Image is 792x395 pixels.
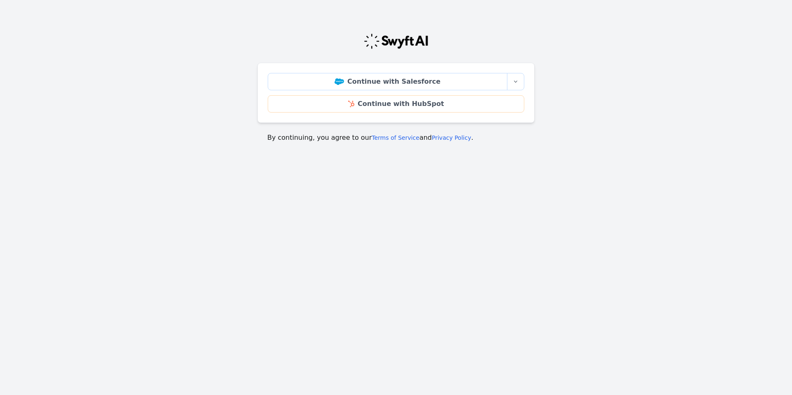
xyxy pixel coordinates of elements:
a: Terms of Service [372,134,419,141]
img: Swyft Logo [363,33,429,49]
a: Continue with HubSpot [268,95,524,113]
a: Privacy Policy [432,134,471,141]
a: Continue with Salesforce [268,73,507,90]
p: By continuing, you agree to our and . [267,133,525,143]
img: HubSpot [348,101,354,107]
img: Salesforce [335,78,344,85]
